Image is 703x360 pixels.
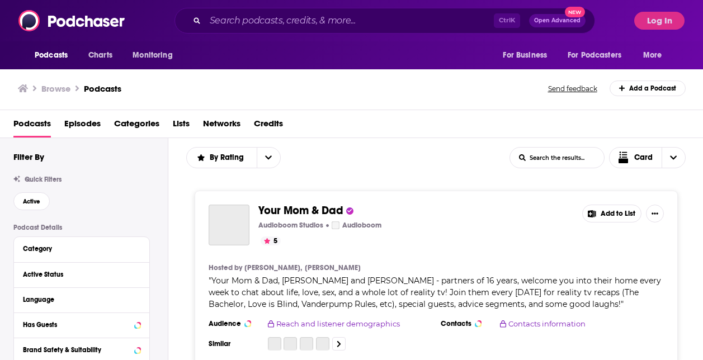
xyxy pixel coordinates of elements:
span: Podcasts [35,48,68,63]
a: Add a Podcast [610,80,686,96]
button: open menu [495,45,561,66]
span: Monitoring [133,48,172,63]
a: Lists [173,115,190,138]
button: open menu [27,45,82,66]
div: Has Guests [23,321,131,329]
button: Active [13,192,50,210]
a: Charts [81,45,119,66]
p: Audioboom Studios [258,221,323,230]
button: open menu [257,148,280,168]
img: Podchaser - Follow, Share and Rate Podcasts [18,10,126,31]
a: Podcasts [13,115,51,138]
a: [PERSON_NAME], [244,263,302,272]
button: Log In [634,12,685,30]
span: For Business [503,48,547,63]
h2: Choose List sort [186,147,281,168]
div: Language [23,296,133,304]
input: Search podcasts, credits, & more... [205,12,494,30]
button: Open AdvancedNew [529,14,586,27]
span: By Rating [210,154,248,162]
div: Brand Safety & Suitability [23,346,131,354]
p: Audioboom [342,221,381,230]
a: Credits [254,115,283,138]
span: Ctrl K [494,13,520,28]
button: open menu [187,154,257,162]
a: Your Mom & Dad [209,205,249,245]
a: Podcasts [84,83,121,94]
h3: Similar [209,339,259,348]
h4: Hosted by [209,263,242,272]
a: [PERSON_NAME] [305,263,361,272]
h3: Browse [41,83,70,94]
span: Open Advanced [534,18,581,23]
button: Has Guests [23,318,140,331]
button: open menu [125,45,187,66]
h3: Contacts [441,319,491,328]
div: Active Status [23,271,133,278]
a: Networks [203,115,240,138]
button: Show More Button [646,205,664,222]
a: Your Mom & Dad [258,205,343,217]
span: Card [634,154,653,162]
span: " " [209,276,661,309]
p: Podcast Details [13,224,150,231]
span: Your Mom & Dad [258,203,343,217]
button: open menu [635,45,676,66]
button: Choose View [609,147,686,168]
div: Category [23,245,133,253]
h3: Audience [209,319,259,328]
button: open menu [560,45,638,66]
span: Active [23,198,40,205]
button: Add to List [582,205,641,222]
button: Send feedback [545,84,601,93]
button: Reach and listener demographics [268,319,416,328]
span: More [643,48,662,63]
span: For Podcasters [568,48,621,63]
a: Audioboom [332,221,381,230]
button: Active Status [23,267,140,281]
span: New [565,7,585,17]
a: Categories [114,115,159,138]
span: Quick Filters [25,176,62,183]
div: Search podcasts, credits, & more... [174,8,595,34]
button: Brand Safety & Suitability [23,343,140,357]
button: 5 [261,236,281,245]
button: Category [23,241,140,255]
button: Language [23,292,140,306]
button: Contacts information [500,319,648,328]
span: Charts [88,48,112,63]
h2: Filter By [13,151,44,162]
a: Episodes [64,115,101,138]
span: Your Mom & Dad, [PERSON_NAME] and [PERSON_NAME] - partners of 16 years, welcome you into their ho... [209,276,661,309]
